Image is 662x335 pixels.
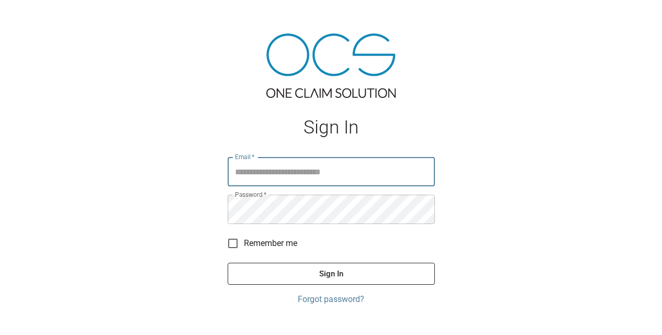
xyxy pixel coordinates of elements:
label: Password [235,190,266,199]
h1: Sign In [228,117,435,138]
button: Sign In [228,263,435,285]
img: ocs-logo-tra.png [266,33,396,98]
span: Remember me [244,237,297,250]
img: ocs-logo-white-transparent.png [13,6,54,27]
a: Forgot password? [228,293,435,306]
label: Email [235,152,255,161]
